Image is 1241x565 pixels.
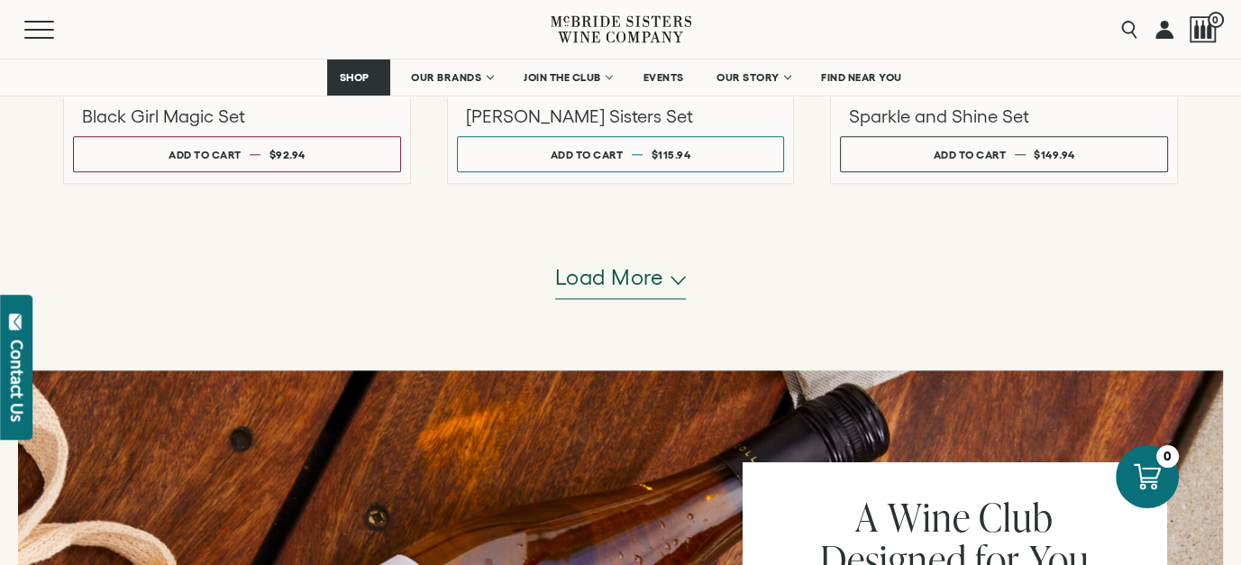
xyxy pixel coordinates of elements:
button: Add to cart $149.94 [840,136,1168,172]
button: Mobile Menu Trigger [24,21,89,39]
div: Add to cart [934,141,1007,168]
div: Add to cart [551,141,624,168]
button: Add to cart $92.94 [73,136,401,172]
span: OUR STORY [716,71,780,84]
h3: Black Girl Magic Set [82,105,392,128]
button: Add to cart $115.94 [457,136,785,172]
a: OUR BRANDS [399,59,503,96]
h3: [PERSON_NAME] Sisters Set [466,105,776,128]
a: EVENTS [632,59,696,96]
a: SHOP [327,59,390,96]
a: FIND NEAR YOU [809,59,914,96]
span: FIND NEAR YOU [821,71,902,84]
button: Load more [555,256,687,299]
span: Wine [888,490,970,543]
span: 0 [1208,12,1224,28]
a: JOIN THE CLUB [512,59,623,96]
span: $92.94 [269,149,306,160]
span: SHOP [339,71,370,84]
span: JOIN THE CLUB [524,71,601,84]
span: $115.94 [652,149,691,160]
span: $149.94 [1034,149,1075,160]
div: Add to cart [169,141,242,168]
a: OUR STORY [705,59,801,96]
span: Load more [555,262,664,293]
span: Club [979,490,1053,543]
div: Contact Us [8,340,26,422]
span: EVENTS [643,71,684,84]
span: OUR BRANDS [411,71,481,84]
span: A [855,490,879,543]
h3: Sparkle and Shine Set [849,105,1159,128]
div: 0 [1156,445,1179,468]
